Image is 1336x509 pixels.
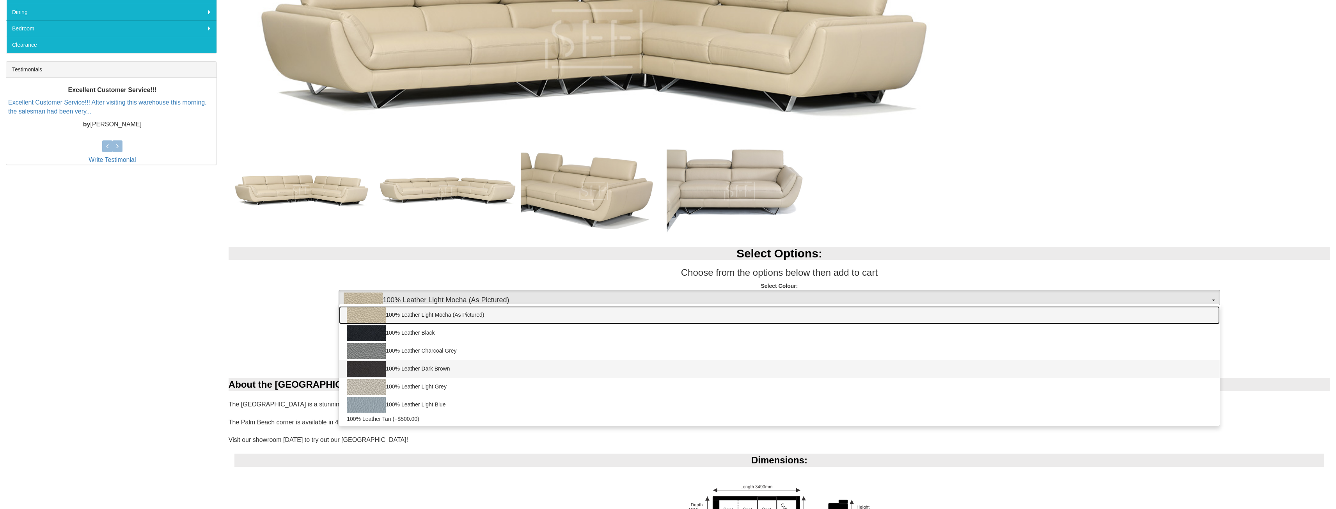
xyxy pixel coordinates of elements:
[8,120,216,129] p: [PERSON_NAME]
[736,247,822,260] b: Select Options:
[347,361,386,377] img: 100% Leather Dark Brown
[347,415,419,423] span: 100% Leather Tan (+$500.00)
[347,307,386,323] img: 100% Leather Light Mocha (As Pictured)
[339,342,1219,360] a: 100% Leather Charcoal Grey
[347,379,386,395] img: 100% Leather Light Grey
[344,293,1210,308] span: 100% Leather Light Mocha (As Pictured)
[234,454,1324,467] div: Dimensions:
[347,343,386,359] img: 100% Leather Charcoal Grey
[761,283,798,289] strong: Select Colour:
[89,156,136,163] a: Write Testimonial
[339,360,1219,378] a: 100% Leather Dark Brown
[229,268,1330,278] h3: Choose from the options below then add to cart
[344,293,383,308] img: 100% Leather Light Mocha (As Pictured)
[347,325,386,341] img: 100% Leather Black
[83,121,90,128] b: by
[8,99,207,115] a: Excellent Customer Service!!! After visiting this warehouse this morning, the salesman had been v...
[229,378,1330,391] div: About the [GEOGRAPHIC_DATA]:
[6,62,216,78] div: Testimonials
[6,37,216,53] a: Clearance
[339,396,1219,414] a: 100% Leather Light Blue
[339,306,1219,324] a: 100% Leather Light Mocha (As Pictured)
[6,4,216,20] a: Dining
[339,290,1220,311] button: 100% Leather Light Mocha (As Pictured)100% Leather Light Mocha (As Pictured)
[339,378,1219,396] a: 100% Leather Light Grey
[339,324,1219,342] a: 100% Leather Black
[68,87,157,93] b: Excellent Customer Service!!!
[6,20,216,37] a: Bedroom
[347,397,386,413] img: 100% Leather Light Blue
